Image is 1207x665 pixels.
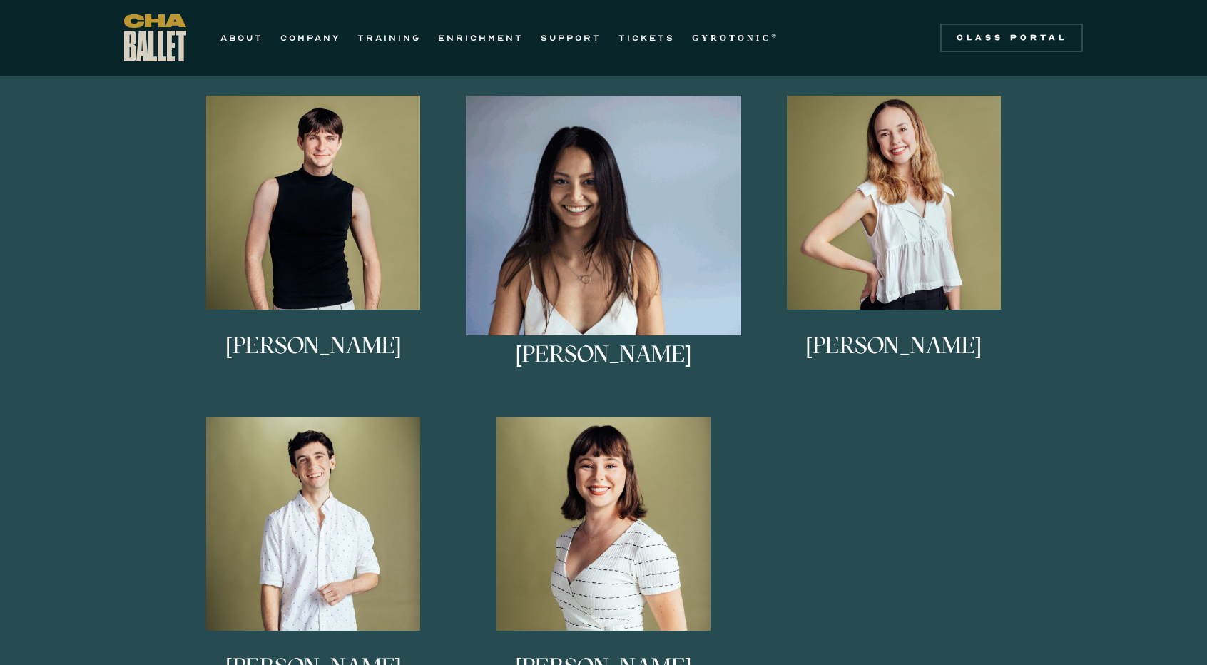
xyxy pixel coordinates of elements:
h3: [PERSON_NAME] [225,334,402,381]
a: ABOUT [220,29,263,46]
a: GYROTONIC® [692,29,779,46]
sup: ® [771,32,779,39]
h3: [PERSON_NAME] [805,334,982,381]
a: [PERSON_NAME] [755,96,1032,395]
strong: GYROTONIC [692,33,771,43]
a: ENRICHMENT [438,29,524,46]
h3: [PERSON_NAME] [516,342,692,390]
a: Class Portal [940,24,1083,52]
a: COMPANY [280,29,340,46]
div: Class Portal [949,32,1074,44]
a: home [124,14,186,61]
a: TRAINING [357,29,421,46]
a: SUPPORT [541,29,601,46]
a: TICKETS [618,29,675,46]
a: [PERSON_NAME] [466,96,742,395]
a: [PERSON_NAME] [175,96,452,395]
